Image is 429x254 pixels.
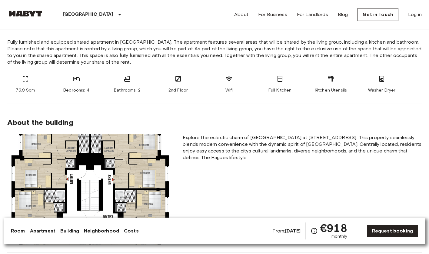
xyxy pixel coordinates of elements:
[16,87,35,93] span: 76.9 Sqm
[331,233,347,239] span: monthly
[320,222,347,233] span: €918
[338,11,348,18] a: Blog
[84,227,119,235] a: Neighborhood
[63,11,114,18] p: [GEOGRAPHIC_DATA]
[297,11,328,18] a: For Landlords
[408,11,422,18] a: Log in
[258,11,287,18] a: For Business
[7,118,73,127] span: About the building
[234,11,248,18] a: About
[368,87,396,93] span: Washer Dryer
[358,8,398,21] a: Get in Touch
[285,228,301,234] b: [DATE]
[168,87,188,93] span: 2nd Floor
[60,227,79,235] a: Building
[30,227,55,235] a: Apartment
[7,11,44,17] img: Habyt
[272,228,301,234] span: From:
[63,87,89,93] span: Bedrooms: 4
[183,134,422,161] span: Explore the eclectic charm of [GEOGRAPHIC_DATA] at [STREET_ADDRESS]. This property seamlessly ble...
[225,87,233,93] span: Wifi
[268,87,292,93] span: Full Kitchen
[11,227,25,235] a: Room
[315,87,347,93] span: Kitchen Utensils
[367,225,418,237] a: Request booking
[124,227,139,235] a: Costs
[114,87,141,93] span: Bathrooms: 2
[311,227,318,235] svg: Check cost overview for full price breakdown. Please note that discounts apply to new joiners onl...
[7,134,173,245] img: Placeholder image
[7,39,422,65] span: Fully furnished and equipped shared apartment in [GEOGRAPHIC_DATA]. The apartment features severa...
